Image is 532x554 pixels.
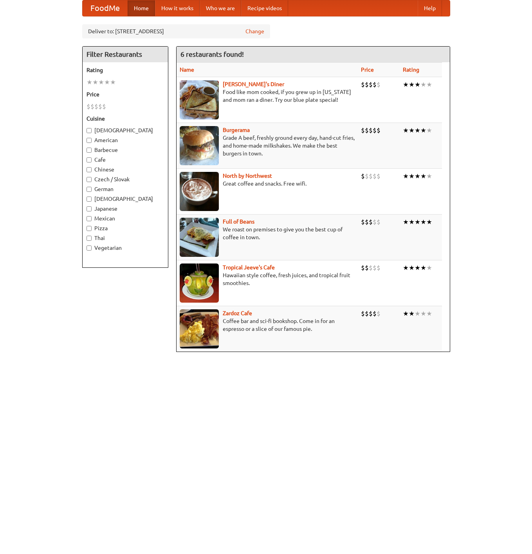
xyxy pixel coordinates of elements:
[82,24,270,38] div: Deliver to: [STREET_ADDRESS]
[369,172,373,180] li: $
[373,218,377,226] li: $
[420,263,426,272] li: ★
[223,173,272,179] b: North by Northwest
[377,263,381,272] li: $
[369,218,373,226] li: $
[87,175,164,183] label: Czech / Slovak
[180,172,219,211] img: north.jpg
[87,187,92,192] input: German
[87,136,164,144] label: American
[403,218,409,226] li: ★
[365,126,369,135] li: $
[409,309,415,318] li: ★
[87,244,164,252] label: Vegetarian
[361,263,365,272] li: $
[90,102,94,111] li: $
[245,27,264,35] a: Change
[369,80,373,89] li: $
[409,172,415,180] li: ★
[361,309,365,318] li: $
[409,263,415,272] li: ★
[361,67,374,73] a: Price
[87,195,164,203] label: [DEMOGRAPHIC_DATA]
[180,180,355,188] p: Great coffee and snacks. Free wifi.
[409,80,415,89] li: ★
[223,81,284,87] a: [PERSON_NAME]'s Diner
[415,126,420,135] li: ★
[87,185,164,193] label: German
[223,310,252,316] a: Zardoz Cafe
[377,218,381,226] li: $
[87,102,90,111] li: $
[87,226,92,231] input: Pizza
[415,309,420,318] li: ★
[361,126,365,135] li: $
[180,271,355,287] p: Hawaiian style coffee, fresh juices, and tropical fruit smoothies.
[373,80,377,89] li: $
[180,218,219,257] img: beans.jpg
[128,0,155,16] a: Home
[87,146,164,154] label: Barbecue
[104,78,110,87] li: ★
[83,0,128,16] a: FoodMe
[365,218,369,226] li: $
[155,0,200,16] a: How it works
[87,234,164,242] label: Thai
[426,172,432,180] li: ★
[180,67,194,73] a: Name
[180,309,219,348] img: zardoz.jpg
[409,126,415,135] li: ★
[409,218,415,226] li: ★
[87,148,92,153] input: Barbecue
[373,126,377,135] li: $
[426,218,432,226] li: ★
[373,309,377,318] li: $
[377,172,381,180] li: $
[420,309,426,318] li: ★
[420,126,426,135] li: ★
[241,0,288,16] a: Recipe videos
[403,263,409,272] li: ★
[377,126,381,135] li: $
[98,102,102,111] li: $
[87,206,92,211] input: Japanese
[426,80,432,89] li: ★
[223,218,254,225] a: Full of Beans
[87,78,92,87] li: ★
[87,157,92,162] input: Cafe
[415,80,420,89] li: ★
[87,115,164,123] h5: Cuisine
[426,309,432,318] li: ★
[361,80,365,89] li: $
[180,51,244,58] ng-pluralize: 6 restaurants found!
[87,224,164,232] label: Pizza
[180,88,355,104] p: Food like mom cooked, if you grew up in [US_STATE] and mom ran a diner. Try our blue plate special!
[361,218,365,226] li: $
[87,245,92,251] input: Vegetarian
[403,172,409,180] li: ★
[87,205,164,213] label: Japanese
[180,226,355,241] p: We roast on premises to give you the best cup of coffee in town.
[223,127,250,133] a: Burgerama
[369,263,373,272] li: $
[365,309,369,318] li: $
[200,0,241,16] a: Who we are
[415,263,420,272] li: ★
[98,78,104,87] li: ★
[180,317,355,333] p: Coffee bar and sci-fi bookshop. Come in for an espresso or a slice of our famous pie.
[102,102,106,111] li: $
[403,126,409,135] li: ★
[365,80,369,89] li: $
[369,126,373,135] li: $
[377,309,381,318] li: $
[369,309,373,318] li: $
[418,0,442,16] a: Help
[87,138,92,143] input: American
[94,102,98,111] li: $
[87,128,92,133] input: [DEMOGRAPHIC_DATA]
[87,215,164,222] label: Mexican
[87,216,92,221] input: Mexican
